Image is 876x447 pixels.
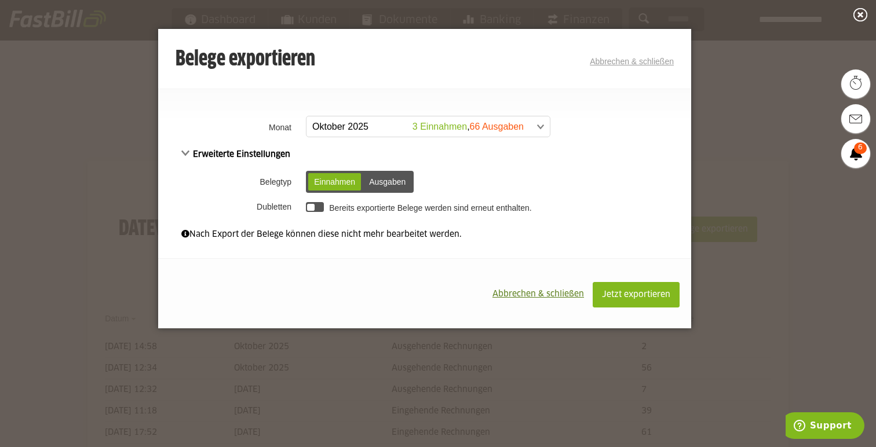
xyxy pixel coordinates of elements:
button: Abbrechen & schließen [484,282,593,306]
th: Belegtyp [158,167,303,197]
th: Dubletten [158,197,303,217]
th: Monat [158,112,303,142]
a: Abbrechen & schließen [590,57,674,66]
a: 6 [841,139,870,168]
span: Abbrechen & schließen [492,290,584,298]
div: Einnahmen [308,173,361,190]
span: Jetzt exportieren [602,291,670,299]
span: Erweiterte Einstellungen [181,151,290,159]
div: Ausgaben [363,173,411,190]
h3: Belege exportieren [176,48,315,71]
button: Jetzt exportieren [593,282,680,307]
label: Bereits exportierte Belege werden sind erneut enthalten. [329,203,531,212]
iframe: Öffnet ein Widget, in dem Sie weitere Informationen finden [786,412,864,441]
div: Nach Export der Belege können diese nicht mehr bearbeitet werden. [181,228,668,241]
span: 6 [854,142,867,154]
